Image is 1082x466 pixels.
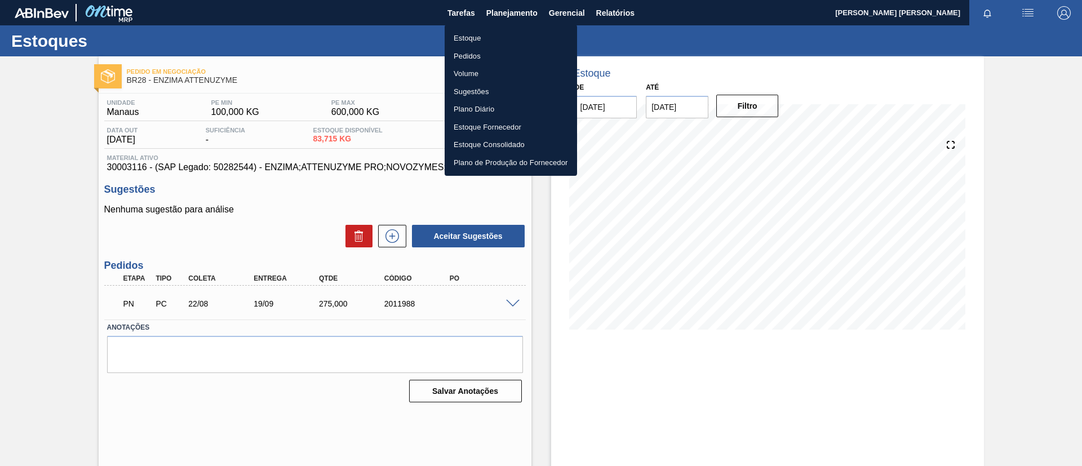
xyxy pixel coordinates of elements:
a: Pedidos [445,47,577,65]
a: Estoque [445,29,577,47]
a: Plano de Produção do Fornecedor [445,154,577,172]
a: Sugestões [445,83,577,101]
a: Plano Diário [445,100,577,118]
a: Volume [445,65,577,83]
a: Estoque Consolidado [445,136,577,154]
a: Estoque Fornecedor [445,118,577,136]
